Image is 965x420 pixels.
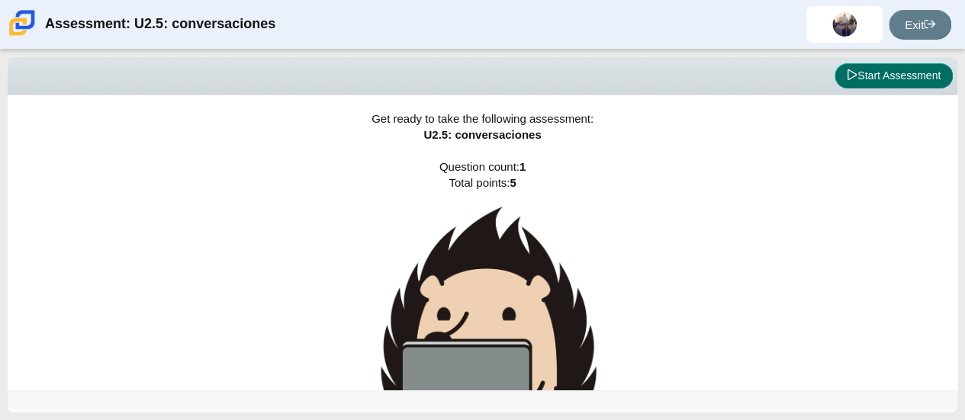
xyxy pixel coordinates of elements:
div: Assessment: U2.5: conversaciones [45,6,275,43]
button: Start Assessment [835,63,953,89]
span: Get ready to take the following assessment: [372,112,593,125]
a: Exit [889,10,951,40]
b: 1 [519,160,526,173]
span: U2.5: conversaciones [423,128,541,141]
img: Carmen School of Science & Technology [6,7,38,39]
img: britta.barnhart.NdZ84j [832,12,857,37]
b: 5 [510,176,516,189]
a: Carmen School of Science & Technology [6,28,38,41]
